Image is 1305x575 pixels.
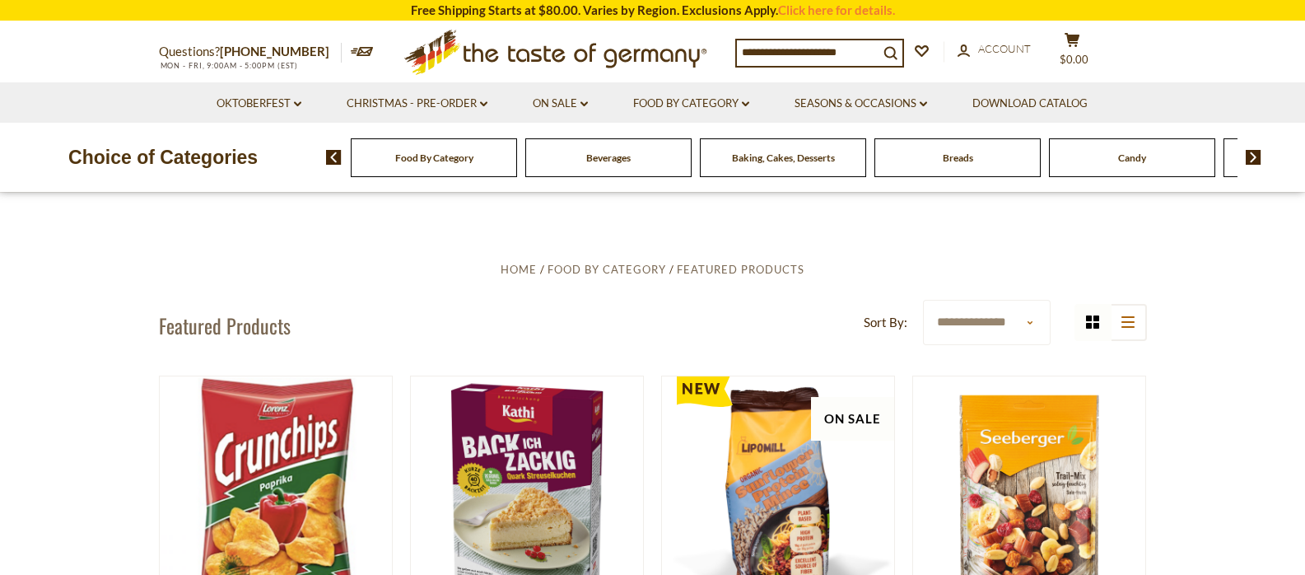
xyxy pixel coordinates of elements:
a: Oktoberfest [217,95,301,113]
span: Account [978,42,1031,55]
a: Food By Category [548,263,666,276]
a: Account [958,40,1031,58]
span: MON - FRI, 9:00AM - 5:00PM (EST) [159,61,299,70]
a: [PHONE_NUMBER] [220,44,329,58]
a: Click here for details. [778,2,895,17]
a: Featured Products [677,263,804,276]
a: Food By Category [395,152,473,164]
span: $0.00 [1060,53,1088,66]
img: next arrow [1246,150,1261,165]
a: On Sale [533,95,588,113]
a: Beverages [586,152,631,164]
h1: Featured Products [159,313,291,338]
a: Breads [943,152,973,164]
a: Baking, Cakes, Desserts [732,152,835,164]
a: Candy [1118,152,1146,164]
a: Download Catalog [972,95,1088,113]
a: Home [501,263,537,276]
p: Questions? [159,41,342,63]
a: Christmas - PRE-ORDER [347,95,487,113]
button: $0.00 [1048,32,1098,73]
img: previous arrow [326,150,342,165]
a: Food By Category [633,95,749,113]
label: Sort By: [864,312,907,333]
a: Seasons & Occasions [795,95,927,113]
